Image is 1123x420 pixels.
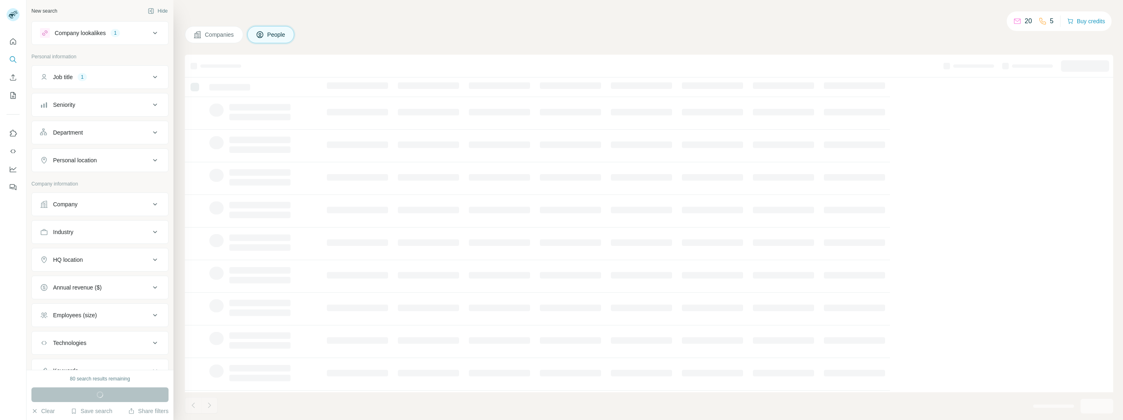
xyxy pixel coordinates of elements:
[267,31,286,39] span: People
[53,311,97,319] div: Employees (size)
[31,7,57,15] div: New search
[32,250,168,270] button: HQ location
[32,150,168,170] button: Personal location
[71,407,112,415] button: Save search
[31,180,169,188] p: Company information
[53,73,73,81] div: Job title
[78,73,87,81] div: 1
[7,126,20,141] button: Use Surfe on LinkedIn
[32,278,168,297] button: Annual revenue ($)
[53,339,87,347] div: Technologies
[7,180,20,195] button: Feedback
[111,29,120,37] div: 1
[32,67,168,87] button: Job title1
[32,222,168,242] button: Industry
[32,123,168,142] button: Department
[32,361,168,380] button: Keywords
[7,162,20,177] button: Dashboard
[185,10,1113,21] h4: Search
[53,200,78,208] div: Company
[32,23,168,43] button: Company lookalikes1
[53,228,73,236] div: Industry
[32,305,168,325] button: Employees (size)
[1025,16,1032,26] p: 20
[7,52,20,67] button: Search
[142,5,173,17] button: Hide
[32,333,168,353] button: Technologies
[1067,15,1105,27] button: Buy credits
[53,283,102,292] div: Annual revenue ($)
[53,128,83,137] div: Department
[53,367,78,375] div: Keywords
[53,256,83,264] div: HQ location
[55,29,106,37] div: Company lookalikes
[7,144,20,159] button: Use Surfe API
[31,53,169,60] p: Personal information
[7,88,20,103] button: My lists
[205,31,235,39] span: Companies
[7,70,20,85] button: Enrich CSV
[7,34,20,49] button: Quick start
[1050,16,1054,26] p: 5
[53,156,97,164] div: Personal location
[32,95,168,115] button: Seniority
[128,407,169,415] button: Share filters
[53,101,75,109] div: Seniority
[32,195,168,214] button: Company
[70,375,130,382] div: 80 search results remaining
[31,407,55,415] button: Clear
